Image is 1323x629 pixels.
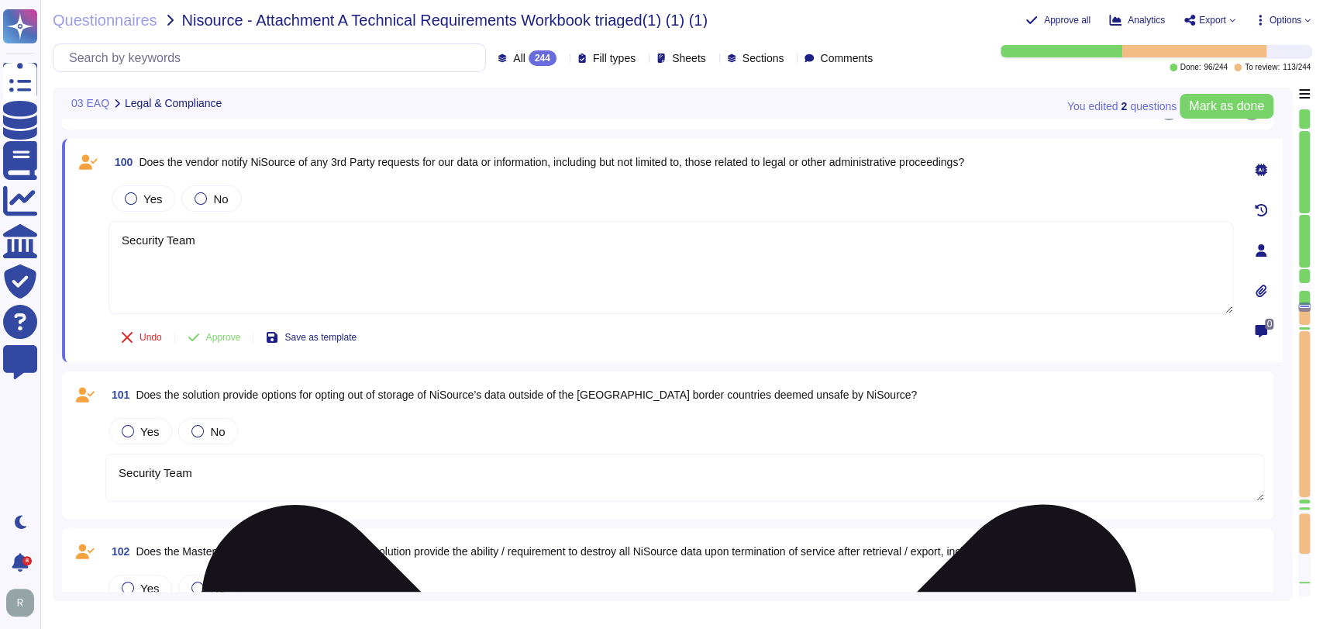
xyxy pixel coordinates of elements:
[1199,16,1226,25] span: Export
[1044,16,1090,25] span: Approve all
[1283,64,1311,71] span: 113 / 244
[105,454,1264,502] textarea: Security Team
[1025,14,1090,26] button: Approve all
[1067,101,1177,112] span: You edited question s
[1204,64,1228,71] span: 96 / 244
[820,53,873,64] span: Comments
[109,157,133,168] span: 100
[1189,100,1264,112] span: Mark as done
[529,50,556,66] div: 244
[143,192,162,206] span: Yes
[22,556,32,565] div: 8
[6,589,34,617] img: user
[1245,64,1280,71] span: To review:
[139,156,964,168] span: Does the vendor notify NiSource of any 3rd Party requests for our data or information, including ...
[742,53,784,64] span: Sections
[593,53,636,64] span: Fill types
[105,389,129,400] span: 101
[53,12,157,28] span: Questionnaires
[61,44,485,71] input: Search by keywords
[1180,94,1273,119] button: Mark as done
[1270,16,1301,25] span: Options
[513,53,525,64] span: All
[3,586,45,620] button: user
[1128,16,1165,25] span: Analytics
[109,221,1233,314] textarea: Security Team
[213,192,228,206] span: No
[125,98,222,109] span: Legal & Compliance
[71,98,109,109] span: 03 EAQ
[1265,319,1273,330] span: 0
[182,12,708,28] span: Nisource - Attachment A Technical Requirements Workbook triaged(1) (1) (1)
[672,53,706,64] span: Sheets
[105,546,129,557] span: 102
[1180,64,1201,71] span: Done:
[1109,14,1165,26] button: Analytics
[1121,101,1127,112] b: 2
